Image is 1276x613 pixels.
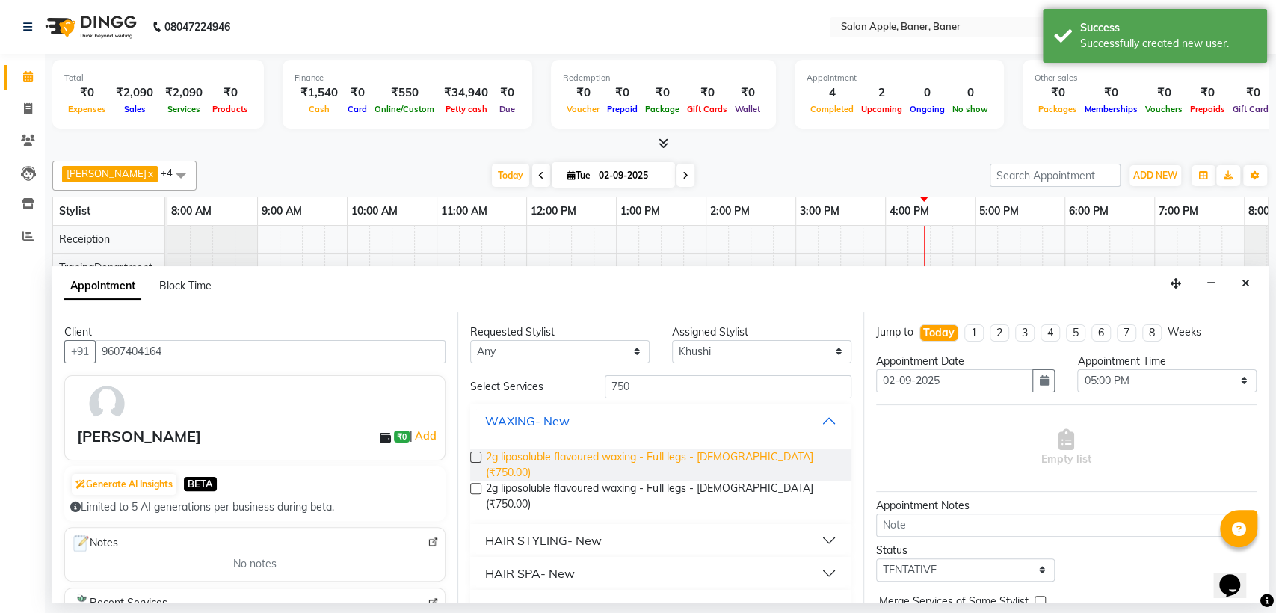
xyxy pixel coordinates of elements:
button: Generate AI Insights [72,474,176,495]
div: Redemption [563,72,764,84]
div: Appointment Notes [876,498,1257,514]
span: Cash [305,104,333,114]
span: Services [164,104,204,114]
span: Petty cash [442,104,491,114]
span: No show [949,104,992,114]
div: Today [923,325,955,341]
div: ₹1,540 [295,84,344,102]
div: ₹0 [563,84,603,102]
span: 2g liposoluble flavoured waxing - Full legs - [DEMOGRAPHIC_DATA] (₹750.00) [486,481,839,512]
button: ADD NEW [1129,165,1181,186]
span: Block Time [159,279,212,292]
div: Status [876,543,1055,558]
div: Weeks [1168,324,1201,340]
span: TraningDepartment [59,261,152,274]
span: Memberships [1081,104,1141,114]
div: 4 [807,84,857,102]
li: 5 [1066,324,1085,342]
span: Wallet [731,104,764,114]
img: avatar [85,382,129,425]
span: Voucher [563,104,603,114]
img: logo [38,6,141,48]
div: Successfully created new user. [1080,36,1256,52]
span: Stylist [59,204,90,218]
span: Vouchers [1141,104,1186,114]
button: WAXING- New [476,407,845,434]
input: 2025-09-02 [594,164,669,187]
span: Due [496,104,519,114]
div: HAIR STYLING- New [485,532,602,549]
div: Select Services [459,379,594,395]
span: Expenses [64,104,110,114]
span: Online/Custom [371,104,438,114]
span: | [410,427,439,445]
li: 1 [964,324,984,342]
a: 3:00 PM [796,200,843,222]
div: Success [1080,20,1256,36]
span: ₹0 [394,431,410,443]
div: Client [64,324,446,340]
span: Recent Services [71,594,167,612]
a: 7:00 PM [1155,200,1202,222]
div: ₹34,940 [438,84,494,102]
div: HAIR SPA- New [485,564,575,582]
div: Assigned Stylist [672,324,851,340]
button: HAIR SPA- New [476,560,845,587]
div: [PERSON_NAME] [77,425,201,448]
span: Package [641,104,683,114]
span: Empty list [1041,429,1091,467]
a: 10:00 AM [348,200,401,222]
a: Add [413,427,439,445]
a: 1:00 PM [617,200,664,222]
span: Receiption [59,232,110,246]
span: Today [492,164,529,187]
div: ₹0 [683,84,731,102]
div: ₹2,090 [159,84,209,102]
span: Appointment [64,273,141,300]
span: Sales [120,104,150,114]
div: ₹0 [64,84,110,102]
li: 4 [1041,324,1060,342]
div: 0 [949,84,992,102]
span: Ongoing [906,104,949,114]
a: 8:00 AM [167,200,215,222]
div: ₹0 [731,84,764,102]
div: ₹0 [603,84,641,102]
li: 2 [990,324,1009,342]
div: Total [64,72,252,84]
iframe: chat widget [1213,553,1261,598]
div: WAXING- New [485,412,570,430]
span: Packages [1035,104,1081,114]
div: ₹0 [1081,84,1141,102]
span: Card [344,104,371,114]
span: Merge Services of Same Stylist [879,594,1029,612]
div: Appointment Date [876,354,1055,369]
div: Jump to [876,324,913,340]
span: Prepaids [1186,104,1229,114]
button: Close [1235,272,1257,295]
span: [PERSON_NAME] [67,167,147,179]
input: Search Appointment [990,164,1121,187]
a: 11:00 AM [437,200,491,222]
span: Completed [807,104,857,114]
a: 9:00 AM [258,200,306,222]
span: BETA [184,477,217,491]
div: ₹2,090 [110,84,159,102]
div: ₹0 [1186,84,1229,102]
input: Search by Name/Mobile/Email/Code [95,340,446,363]
li: 6 [1091,324,1111,342]
span: No notes [233,556,277,572]
span: Products [209,104,252,114]
div: ₹0 [344,84,371,102]
li: 7 [1117,324,1136,342]
a: 6:00 PM [1065,200,1112,222]
a: x [147,167,153,179]
a: 2:00 PM [706,200,753,222]
a: 12:00 PM [527,200,580,222]
div: ₹0 [641,84,683,102]
a: 5:00 PM [976,200,1023,222]
div: Finance [295,72,520,84]
span: Prepaid [603,104,641,114]
span: Tue [564,170,594,181]
div: ₹0 [1035,84,1081,102]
